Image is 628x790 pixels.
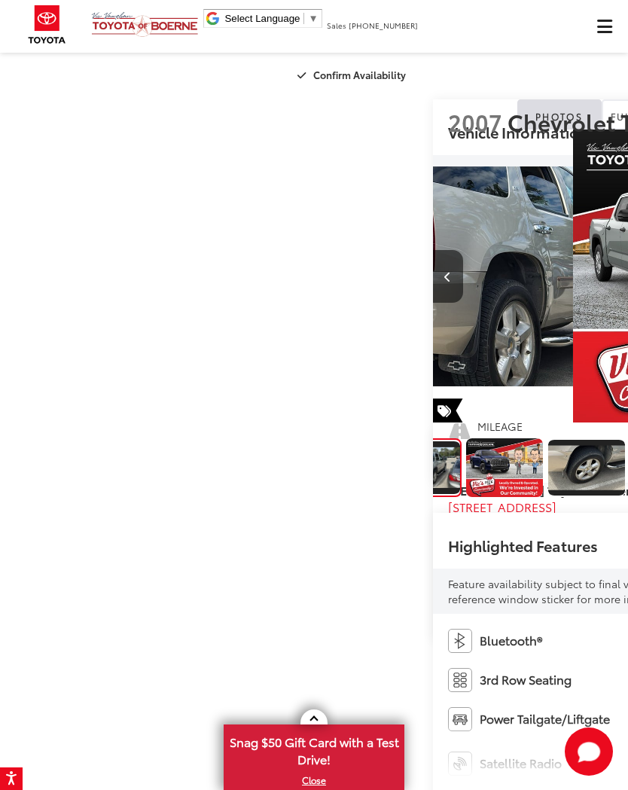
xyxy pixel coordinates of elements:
[433,398,463,422] span: Special
[465,438,544,497] img: 2007 Chevrolet Tahoe LTZ
[517,99,602,130] a: Photos
[448,707,472,731] img: Power Tailgate/Liftgate
[466,438,543,497] a: Expand Photo 7
[448,668,472,692] img: 3rd Row Seating
[308,13,318,24] span: ▼
[225,726,403,772] span: Snag $50 Gift Card with a Test Drive!
[548,438,625,497] a: Expand Photo 8
[224,13,300,24] span: Select Language
[448,537,598,554] h2: Highlighted Features
[565,727,613,776] svg: Start Chat
[303,13,304,24] span: ​
[448,105,502,138] span: 2007
[480,632,542,649] span: Bluetooth®
[433,250,463,303] button: Previous image
[313,68,406,81] span: Confirm Availability
[547,446,626,490] img: 2007 Chevrolet Tahoe LTZ
[349,20,418,31] span: [PHONE_NUMBER]
[289,62,418,88] button: Confirm Availability
[224,13,318,24] a: Select Language​
[565,727,613,776] button: Toggle Chat Window
[448,629,472,653] img: Bluetooth®
[480,710,610,727] span: Power Tailgate/Liftgate
[480,671,572,688] span: 3rd Row Seating
[327,20,346,31] span: Sales
[91,11,199,38] img: Vic Vaughan Toyota of Boerne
